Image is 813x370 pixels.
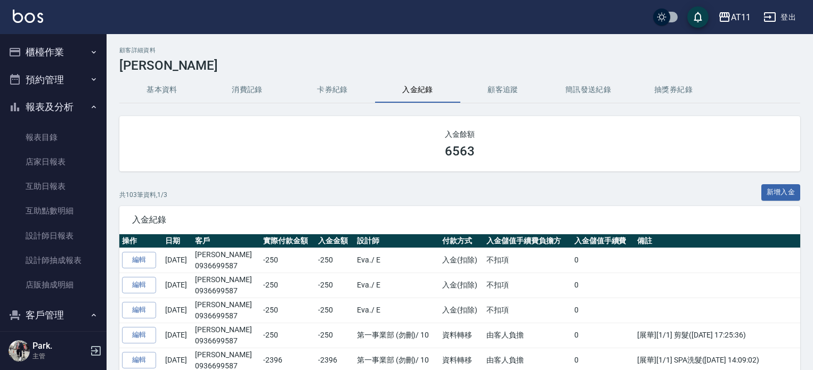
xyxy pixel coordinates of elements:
button: AT11 [714,6,755,28]
th: 實際付款金額 [261,234,315,248]
th: 入金儲值手續費 [572,234,635,248]
button: 卡券紀錄 [290,77,375,103]
td: [展華][1/1] 剪髮([DATE] 17:25:36) [635,323,800,348]
th: 付款方式 [440,234,484,248]
a: 互助點數明細 [4,199,102,223]
td: -250 [261,323,315,348]
td: [PERSON_NAME] [192,248,261,273]
th: 入金金額 [315,234,354,248]
img: Person [9,340,30,361]
button: 消費記錄 [205,77,290,103]
td: Eva. / E [354,248,440,273]
td: -250 [315,298,354,323]
th: 日期 [162,234,192,248]
th: 入金儲值手續費負擔方 [484,234,572,248]
td: -250 [315,323,354,348]
td: 入金(扣除) [440,248,484,273]
td: 入金(扣除) [440,273,484,298]
a: 設計師日報表 [4,224,102,248]
span: 入金紀錄 [132,215,787,225]
td: 不扣項 [484,298,572,323]
td: [DATE] [162,273,192,298]
h3: [PERSON_NAME] [119,58,800,73]
a: 編輯 [122,327,156,343]
td: 由客人負擔 [484,323,572,348]
button: 新增入金 [761,184,801,201]
a: 報表目錄 [4,125,102,150]
button: 入金紀錄 [375,77,460,103]
td: -250 [261,298,315,323]
p: 0936699587 [195,260,258,272]
a: 互助日報表 [4,174,102,199]
td: -250 [261,273,315,298]
td: 0 [572,273,635,298]
button: 報表及分析 [4,93,102,121]
p: 0936699587 [195,285,258,297]
td: [PERSON_NAME] [192,298,261,323]
td: 第一事業部 (勿刪) / 10 [354,323,440,348]
td: 0 [572,323,635,348]
td: 不扣項 [484,273,572,298]
th: 設計師 [354,234,440,248]
td: -250 [261,248,315,273]
td: -250 [315,248,354,273]
td: 0 [572,298,635,323]
p: 0936699587 [195,335,258,347]
p: 0936699587 [195,310,258,322]
a: 編輯 [122,277,156,293]
button: save [687,6,709,28]
td: [DATE] [162,298,192,323]
button: 抽獎券紀錄 [631,77,716,103]
th: 備註 [635,234,800,248]
h2: 入金餘額 [132,129,787,139]
button: 櫃檯作業 [4,38,102,66]
td: 資料轉移 [440,323,484,348]
td: [DATE] [162,323,192,348]
p: 主管 [32,351,87,361]
a: 設計師抽成報表 [4,248,102,273]
td: [PERSON_NAME] [192,323,261,348]
a: 店販抽成明細 [4,273,102,297]
a: 編輯 [122,302,156,318]
td: Eva. / E [354,298,440,323]
button: 預約管理 [4,66,102,94]
td: -250 [315,273,354,298]
button: 登出 [759,7,800,27]
th: 客戶 [192,234,261,248]
td: Eva. / E [354,273,440,298]
td: 0 [572,248,635,273]
div: AT11 [731,11,751,24]
td: 不扣項 [484,248,572,273]
td: 入金(扣除) [440,298,484,323]
h2: 顧客詳細資料 [119,47,800,54]
td: [DATE] [162,248,192,273]
button: 客戶管理 [4,301,102,329]
h5: Park. [32,341,87,351]
button: 顧客追蹤 [460,77,546,103]
th: 操作 [119,234,162,248]
h3: 6563 [445,144,475,159]
button: 基本資料 [119,77,205,103]
a: 編輯 [122,352,156,368]
a: 編輯 [122,252,156,268]
img: Logo [13,10,43,23]
button: 簡訊發送紀錄 [546,77,631,103]
p: 共 103 筆資料, 1 / 3 [119,190,167,200]
td: [PERSON_NAME] [192,273,261,298]
a: 店家日報表 [4,150,102,174]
